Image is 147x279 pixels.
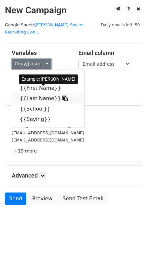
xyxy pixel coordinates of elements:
a: Send [5,193,26,205]
a: Copy/paste... [12,59,51,69]
a: {{Last Name}} [12,93,84,104]
a: {{Saying}} [12,114,84,125]
a: Daily emails left: 50 [99,22,142,27]
h5: Email column [78,49,135,57]
a: {{School}} [12,104,84,114]
a: {{First Name}} [12,83,84,93]
small: [EMAIL_ADDRESS][DOMAIN_NAME] [12,130,84,135]
iframe: Chat Widget [114,248,147,279]
h5: Variables [12,49,69,57]
small: Google Sheet: [5,22,84,35]
small: [EMAIL_ADDRESS][DOMAIN_NAME] [12,138,84,142]
div: Example: [PERSON_NAME] [19,74,78,84]
a: Send Test Email [58,193,108,205]
a: Preview [28,193,57,205]
h5: Advanced [12,172,135,179]
a: +19 more [12,147,39,155]
h2: New Campaign [5,5,142,16]
span: Daily emails left: 50 [99,21,142,29]
a: [PERSON_NAME] Soccer Recruiting Con... [5,22,84,35]
a: {{Email address}} [12,73,84,83]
